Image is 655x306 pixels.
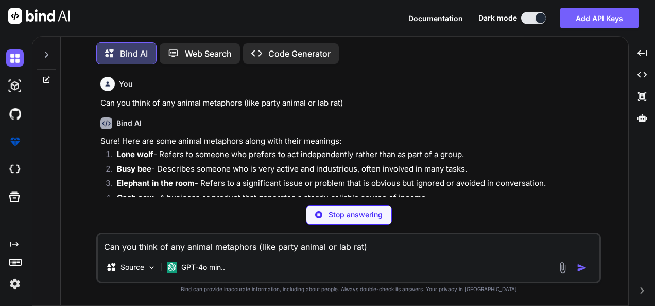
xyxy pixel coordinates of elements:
[268,47,331,60] p: Code Generator
[147,263,156,272] img: Pick Models
[109,192,599,207] li: - A business or product that generates a steady, reliable source of income.
[6,161,24,178] img: cloudideIcon
[557,262,568,274] img: attachment
[120,47,148,60] p: Bind AI
[117,164,151,174] strong: Busy bee
[329,210,383,220] p: Stop answering
[100,135,599,147] p: Sure! Here are some animal metaphors along with their meanings:
[6,133,24,150] img: premium
[116,118,142,128] h6: Bind AI
[478,13,517,23] span: Dark mode
[120,262,144,273] p: Source
[100,97,599,109] p: Can you think of any animal metaphors (like party animal or lab rat)
[6,105,24,123] img: githubDark
[560,8,639,28] button: Add API Keys
[109,149,599,163] li: - Refers to someone who prefers to act independently rather than as part of a group.
[408,13,463,24] button: Documentation
[117,193,154,202] strong: Cash cow
[181,262,225,273] p: GPT-4o min..
[6,275,24,293] img: settings
[167,262,177,273] img: GPT-4o mini
[119,79,133,89] h6: You
[8,8,70,24] img: Bind AI
[185,47,232,60] p: Web Search
[6,77,24,95] img: darkAi-studio
[408,14,463,23] span: Documentation
[109,163,599,178] li: - Describes someone who is very active and industrious, often involved in many tasks.
[96,285,601,293] p: Bind can provide inaccurate information, including about people. Always double-check its answers....
[117,149,153,159] strong: Lone wolf
[577,263,587,273] img: icon
[6,49,24,67] img: darkChat
[117,178,195,188] strong: Elephant in the room
[109,178,599,192] li: - Refers to a significant issue or problem that is obvious but ignored or avoided in conversation.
